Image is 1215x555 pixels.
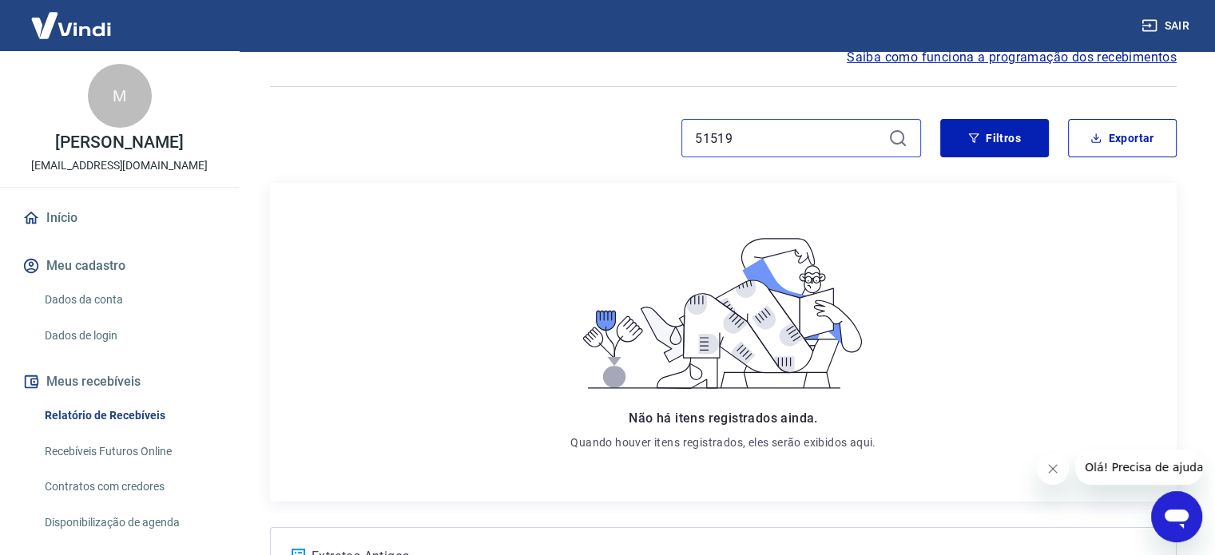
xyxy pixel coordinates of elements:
p: [EMAIL_ADDRESS][DOMAIN_NAME] [31,157,208,174]
button: Filtros [940,119,1049,157]
img: Vindi [19,1,123,50]
button: Exportar [1068,119,1177,157]
a: Dados de login [38,319,220,352]
p: [PERSON_NAME] [55,134,183,151]
a: Saiba como funciona a programação dos recebimentos [847,48,1177,67]
button: Meus recebíveis [19,364,220,399]
a: Relatório de Recebíveis [38,399,220,432]
div: M [88,64,152,128]
a: Recebíveis Futuros Online [38,435,220,468]
button: Sair [1138,11,1196,41]
a: Disponibilização de agenda [38,506,220,539]
iframe: Mensagem da empresa [1075,450,1202,485]
button: Meu cadastro [19,248,220,283]
span: Olá! Precisa de ajuda? [10,11,134,24]
input: Busque pelo número do pedido [695,126,882,150]
p: Quando houver itens registrados, eles serão exibidos aqui. [570,434,876,450]
iframe: Fechar mensagem [1037,453,1069,485]
a: Início [19,200,220,236]
a: Dados da conta [38,283,220,316]
iframe: Botão para abrir a janela de mensagens [1151,491,1202,542]
a: Contratos com credores [38,470,220,503]
span: Não há itens registrados ainda. [629,410,817,426]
